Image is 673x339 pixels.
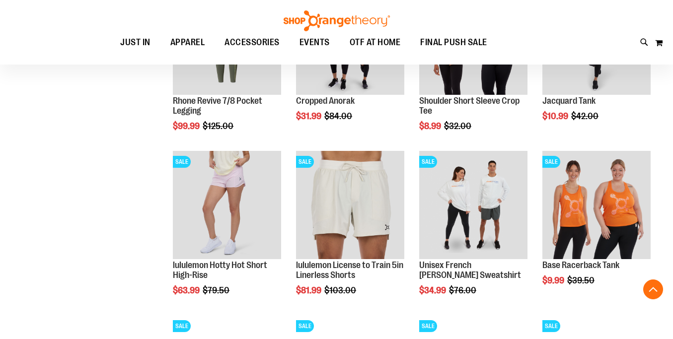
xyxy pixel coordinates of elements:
span: SALE [173,320,191,332]
span: $81.99 [296,285,323,295]
span: $42.00 [571,111,600,121]
a: lululemon Hotty Hot Short High-RiseSALE [173,151,281,261]
a: Rhone Revive 7/8 Pocket Legging [173,96,262,116]
span: SALE [419,320,437,332]
span: $32.00 [444,121,473,131]
span: $99.99 [173,121,201,131]
span: $79.50 [203,285,231,295]
span: $125.00 [203,121,235,131]
a: JUST IN [110,31,160,54]
span: FINAL PUSH SALE [420,31,487,54]
span: OTF AT HOME [350,31,401,54]
div: product [537,146,656,311]
a: Unisex French [PERSON_NAME] Sweatshirt [419,260,521,280]
span: EVENTS [299,31,330,54]
span: SALE [173,156,191,168]
span: $10.99 [542,111,570,121]
span: $76.00 [449,285,478,295]
span: ACCESSORIES [224,31,280,54]
span: $84.00 [324,111,354,121]
span: JUST IN [120,31,150,54]
span: $63.99 [173,285,201,295]
a: Jacquard Tank [542,96,596,106]
a: OTF AT HOME [340,31,411,54]
a: Shoulder Short Sleeve Crop Tee [419,96,520,116]
span: SALE [296,156,314,168]
div: product [291,146,409,321]
a: Cropped Anorak [296,96,355,106]
img: Shop Orangetheory [282,10,391,31]
img: lululemon Hotty Hot Short High-Rise [173,151,281,259]
span: $39.50 [567,275,596,285]
span: SALE [296,320,314,332]
button: Back To Top [643,279,663,299]
span: $34.99 [419,285,448,295]
span: $9.99 [542,275,566,285]
img: Unisex French Terry Crewneck Sweatshirt primary image [419,151,527,259]
a: lululemon License to Train 5in Linerless ShortsSALE [296,151,404,261]
img: lululemon License to Train 5in Linerless Shorts [296,151,404,259]
a: lululemon Hotty Hot Short High-Rise [173,260,267,280]
span: $103.00 [324,285,358,295]
a: FINAL PUSH SALE [410,31,497,54]
span: APPAREL [170,31,205,54]
a: ACCESSORIES [215,31,290,54]
span: $31.99 [296,111,323,121]
div: product [414,146,532,321]
a: Unisex French Terry Crewneck Sweatshirt primary imageSALE [419,151,527,261]
span: $8.99 [419,121,443,131]
a: Base Racerback Tank [542,260,619,270]
div: product [168,146,286,321]
a: lululemon License to Train 5in Linerless Shorts [296,260,403,280]
img: Product image for Base Racerback Tank [542,151,651,259]
span: SALE [542,320,560,332]
a: Product image for Base Racerback TankSALE [542,151,651,261]
span: SALE [542,156,560,168]
a: EVENTS [290,31,340,54]
a: APPAREL [160,31,215,54]
span: SALE [419,156,437,168]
